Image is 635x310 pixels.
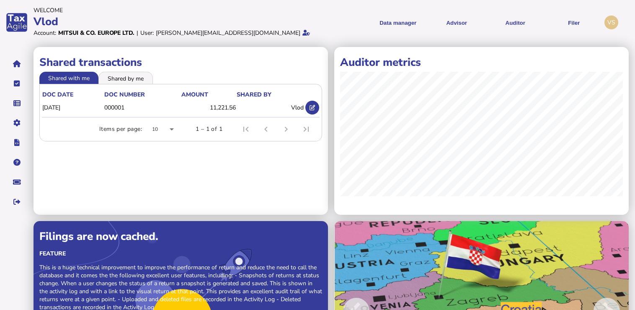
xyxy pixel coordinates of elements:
[319,12,601,33] menu: navigate products
[8,114,26,132] button: Manage settings
[42,99,104,116] td: [DATE]
[34,29,56,37] div: Account:
[181,91,208,99] div: Amount
[8,193,26,211] button: Sign out
[296,119,316,139] button: Last page
[181,91,236,99] div: Amount
[39,72,98,83] li: Shared with me
[237,91,271,99] div: shared by
[137,29,138,37] div: |
[236,99,304,116] td: Vlod
[39,250,322,258] div: Feature
[39,55,322,70] h1: Shared transactions
[104,99,181,116] td: 000001
[196,125,222,133] div: 1 – 1 of 1
[305,101,319,115] button: Open shared transaction
[8,55,26,73] button: Home
[430,12,483,33] button: Shows a dropdown of VAT Advisor options
[340,55,623,70] h1: Auditor metrics
[104,91,145,99] div: doc number
[8,134,26,151] button: Developer hub links
[34,6,315,14] div: Welcome
[34,14,315,29] div: Vlod
[98,72,153,83] li: Shared by me
[604,16,618,29] div: Profile settings
[42,91,73,99] div: doc date
[8,75,26,92] button: Tasks
[42,91,103,99] div: doc date
[8,154,26,171] button: Help pages
[58,29,134,37] div: Mitsui & Co. Europe Ltd.
[489,12,542,33] button: Auditor
[276,119,296,139] button: Next page
[256,119,276,139] button: Previous page
[99,125,142,133] div: Items per page:
[547,12,600,33] button: Filer
[181,99,236,116] td: 11,221.56
[39,229,322,244] div: Filings are now cached.
[237,91,304,99] div: shared by
[372,12,424,33] button: Shows a dropdown of Data manager options
[104,91,181,99] div: doc number
[302,30,310,36] i: Email verified
[140,29,154,37] div: User:
[8,173,26,191] button: Raise a support ticket
[8,94,26,112] button: Data manager
[236,119,256,139] button: First page
[156,29,300,37] div: [PERSON_NAME][EMAIL_ADDRESS][DOMAIN_NAME]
